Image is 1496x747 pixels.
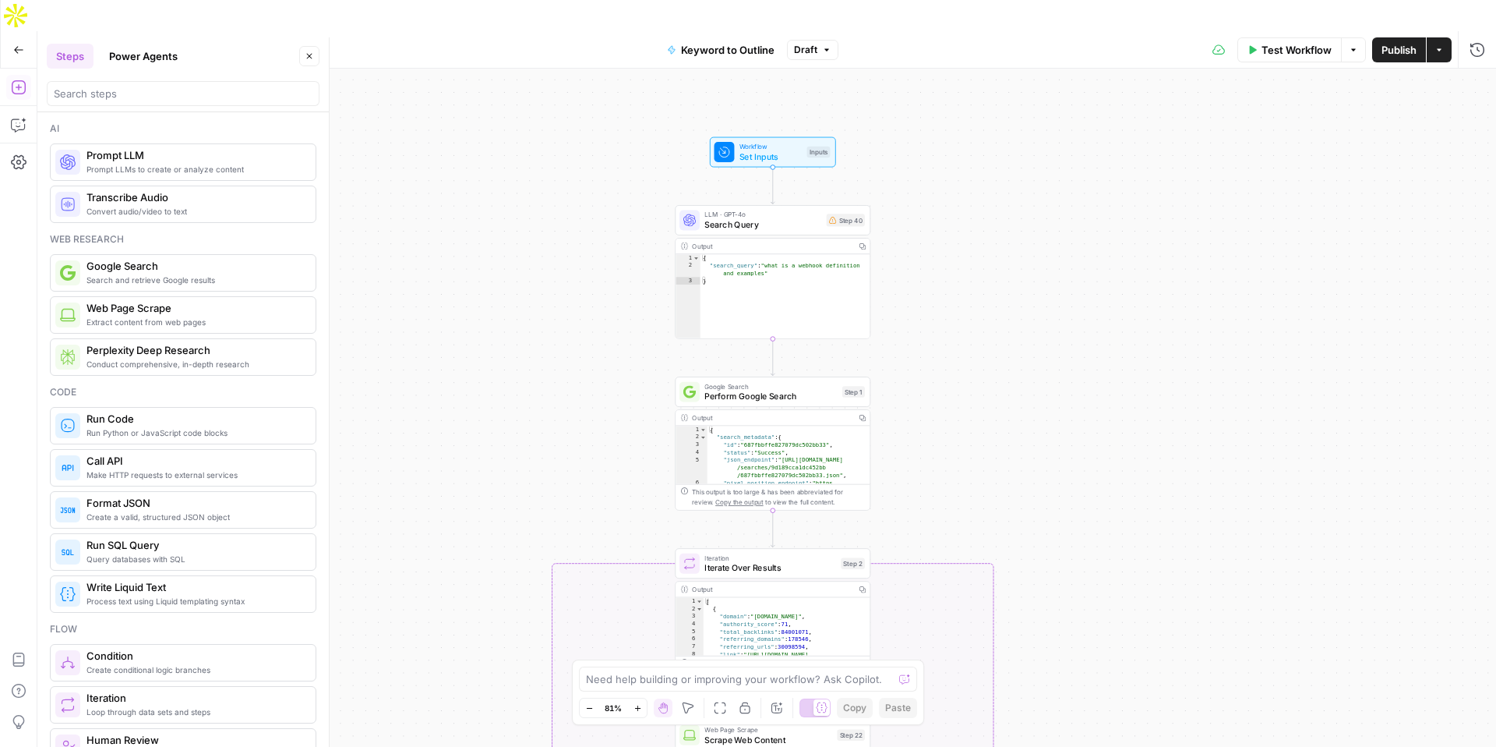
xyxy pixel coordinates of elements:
span: Set Inputs [739,150,802,163]
div: Step 2 [841,558,865,569]
span: Toggle code folding, rows 1 through 13 [696,597,703,605]
span: Condition [86,648,303,664]
span: Search and retrieve Google results [86,274,303,286]
span: Publish [1381,42,1417,58]
span: Create a valid, structured JSON object [86,511,303,523]
div: 2 [676,434,707,441]
button: Power Agents [100,44,187,69]
span: Create conditional logic branches [86,664,303,676]
div: 7 [676,643,704,651]
span: Transcribe Audio [86,189,303,205]
button: Copy [837,698,873,718]
div: Flow [50,622,316,636]
span: Perplexity Deep Research [86,342,303,358]
span: Run Python or JavaScript code blocks [86,427,303,439]
div: Output [692,584,851,594]
div: 8 [676,650,704,665]
span: Prompt LLMs to create or analyze content [86,163,303,175]
div: 2 [676,262,700,277]
div: Step 40 [827,214,865,226]
div: 6 [676,479,707,517]
span: Toggle code folding, rows 1 through 3 [693,254,700,262]
button: Draft [787,40,838,60]
span: Query databases with SQL [86,553,303,565]
div: This output is too large & has been abbreviated for review. to view the full content. [692,659,865,679]
span: Convert audio/video to text [86,205,303,218]
span: Paste [885,701,911,715]
span: Keyword to Outline [681,42,774,58]
span: Draft [794,43,817,57]
div: Inputs [806,147,830,158]
div: 4 [676,621,704,628]
div: 1 [676,597,704,605]
span: 81% [605,702,622,714]
div: Ai [50,122,316,136]
span: Conduct comprehensive, in-depth research [86,358,303,370]
span: Call API [86,453,303,469]
div: Output [692,241,851,251]
span: Extract content from web pages [86,316,303,328]
div: 3 [676,613,704,621]
div: This output is too large & has been abbreviated for review. to view the full content. [692,487,865,508]
span: Iterate Over Results [704,561,835,574]
div: Step 22 [837,730,865,742]
div: 2 [676,605,704,613]
div: IterationIterate Over ResultsStep 2Output[ { "domain":"[DOMAIN_NAME]", "authority_score":71, "tot... [675,548,870,682]
div: Google SearchPerform Google SearchStep 1Output{ "search_metadata":{ "id":"687fbbffe827079dc502bb3... [675,377,870,511]
div: Web research [50,232,316,246]
div: LLM · GPT-4oSearch QueryStep 40Output{ "search_query":"what is a webhook definition and examples"} [675,205,870,339]
span: Google Search [86,258,303,274]
div: 5 [676,456,707,479]
span: Copy [843,701,866,715]
span: Iteration [704,553,835,563]
button: Steps [47,44,93,69]
span: Iteration [86,690,303,706]
div: 1 [676,254,700,262]
div: 3 [676,277,700,285]
div: 4 [676,448,707,456]
button: Paste [879,698,917,718]
span: Make HTTP requests to external services [86,469,303,481]
span: Google Search [704,381,837,391]
g: Edge from step_40 to step_1 [771,339,774,376]
span: Write Liquid Text [86,579,303,595]
span: Toggle code folding, rows 2 through 12 [700,434,707,441]
span: Web Page Scrape [704,724,831,735]
span: Copy the output [715,498,764,506]
span: Toggle code folding, rows 2 through 12 [696,605,703,613]
button: Publish [1372,37,1426,62]
span: Toggle code folding, rows 1 through 117 [700,426,707,434]
div: 6 [676,635,704,643]
span: Test Workflow [1261,42,1332,58]
button: Keyword to Outline [658,37,784,62]
span: Run SQL Query [86,537,303,553]
g: Edge from start to step_40 [771,167,774,204]
span: Loop through data sets and steps [86,706,303,718]
div: WorkflowSet InputsInputs [675,137,870,168]
span: Scrape Web Content [704,733,831,745]
span: Web Page Scrape [86,300,303,316]
span: LLM · GPT-4o [704,210,821,220]
span: Prompt LLM [86,147,303,163]
span: Format JSON [86,495,303,511]
button: Test Workflow [1237,37,1341,62]
span: Search Query [704,218,821,231]
div: 5 [676,628,704,635]
div: Step 1 [842,386,865,398]
div: Output [692,412,851,423]
span: Perform Google Search [704,390,837,402]
div: 1 [676,426,707,434]
div: Code [50,385,316,399]
span: Process text using Liquid templating syntax [86,595,303,607]
input: Search steps [54,86,312,101]
div: 3 [676,441,707,449]
span: Workflow [739,141,802,151]
span: Run Code [86,411,303,427]
g: Edge from step_1 to step_2 [771,511,774,547]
